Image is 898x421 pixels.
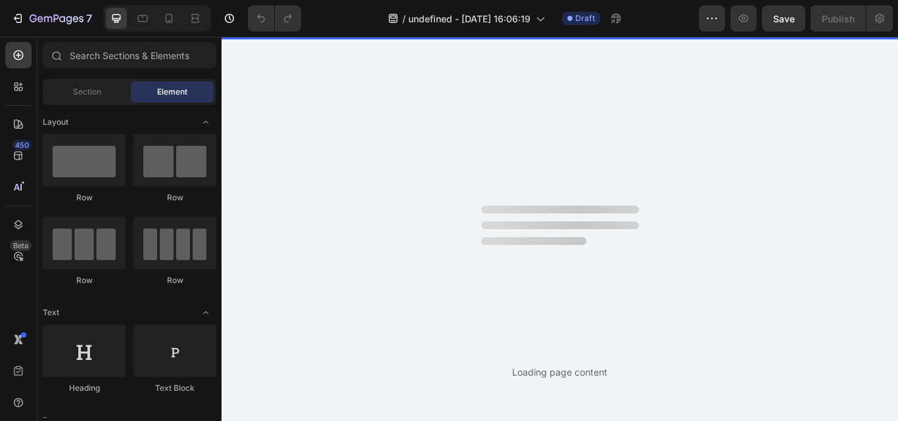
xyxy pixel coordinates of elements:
[248,5,301,32] div: Undo/Redo
[133,192,216,204] div: Row
[512,365,607,379] div: Loading page content
[43,275,126,286] div: Row
[402,12,406,26] span: /
[811,5,866,32] button: Publish
[157,86,187,98] span: Element
[575,12,595,24] span: Draft
[5,5,98,32] button: 7
[408,12,531,26] span: undefined - [DATE] 16:06:19
[43,192,126,204] div: Row
[133,382,216,394] div: Text Block
[73,86,101,98] span: Section
[195,302,216,323] span: Toggle open
[822,12,855,26] div: Publish
[10,240,32,251] div: Beta
[43,42,216,68] input: Search Sections & Elements
[133,275,216,286] div: Row
[195,112,216,133] span: Toggle open
[43,307,59,319] span: Text
[12,140,32,150] div: 450
[86,11,92,26] p: 7
[773,13,795,24] span: Save
[43,382,126,394] div: Heading
[43,116,68,128] span: Layout
[762,5,805,32] button: Save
